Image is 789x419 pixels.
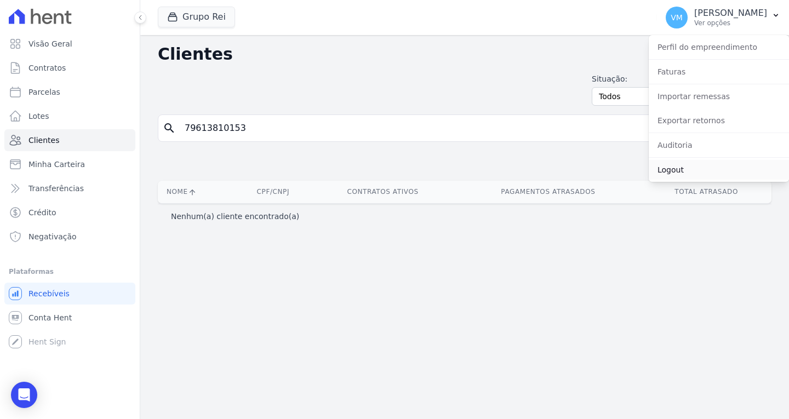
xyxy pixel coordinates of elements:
[158,181,236,203] th: Nome
[28,159,85,170] span: Minha Carteira
[9,265,131,278] div: Plataformas
[178,117,767,139] input: Buscar por nome, CPF ou e-mail
[4,33,135,55] a: Visão Geral
[4,307,135,329] a: Conta Hent
[171,211,299,222] p: Nenhum(a) cliente encontrado(a)
[4,226,135,248] a: Negativação
[28,62,66,73] span: Contratos
[4,105,135,127] a: Lotes
[28,288,70,299] span: Recebíveis
[694,19,767,27] p: Ver opções
[28,207,56,218] span: Crédito
[694,8,767,19] p: [PERSON_NAME]
[4,283,135,305] a: Recebíveis
[28,135,59,146] span: Clientes
[28,87,60,97] span: Parcelas
[671,14,683,21] span: VM
[455,181,642,203] th: Pagamentos Atrasados
[657,2,789,33] button: VM [PERSON_NAME] Ver opções
[28,231,77,242] span: Negativação
[236,181,310,203] th: CPF/CNPJ
[311,181,455,203] th: Contratos Ativos
[158,7,235,27] button: Grupo Rei
[158,44,673,64] h2: Clientes
[11,382,37,408] div: Open Intercom Messenger
[649,135,789,155] a: Auditoria
[4,81,135,103] a: Parcelas
[28,312,72,323] span: Conta Hent
[163,122,176,135] i: search
[28,111,49,122] span: Lotes
[28,38,72,49] span: Visão Geral
[641,181,771,203] th: Total Atrasado
[4,153,135,175] a: Minha Carteira
[4,129,135,151] a: Clientes
[4,202,135,223] a: Crédito
[649,160,789,180] a: Logout
[649,37,789,57] a: Perfil do empreendimento
[592,73,676,85] label: Situação:
[4,177,135,199] a: Transferências
[4,57,135,79] a: Contratos
[649,87,789,106] a: Importar remessas
[649,111,789,130] a: Exportar retornos
[649,62,789,82] a: Faturas
[28,183,84,194] span: Transferências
